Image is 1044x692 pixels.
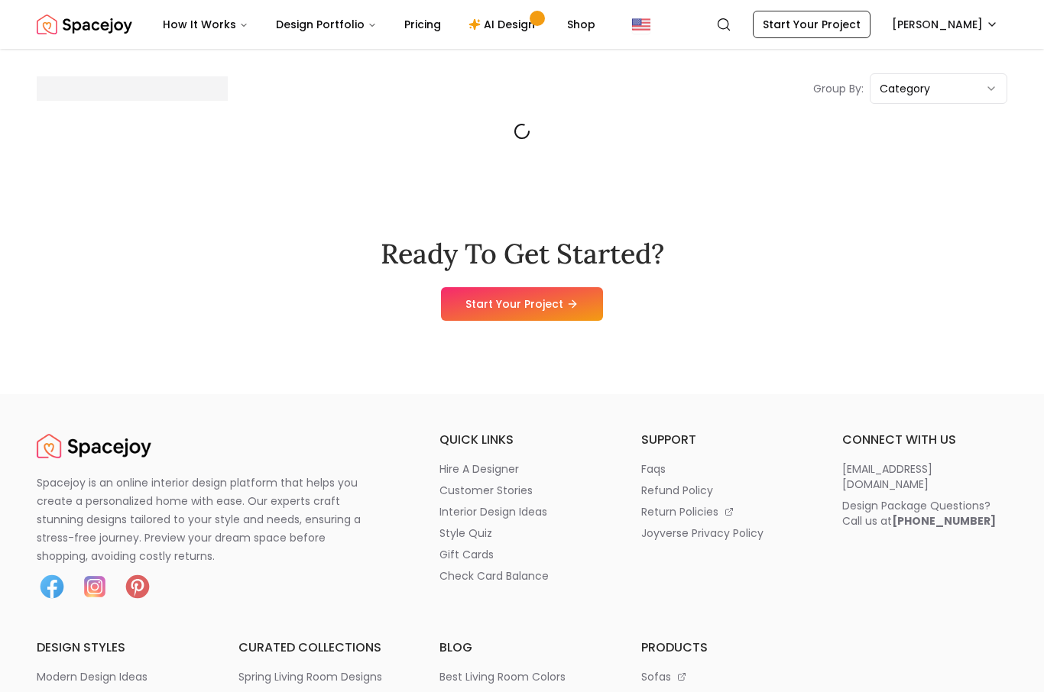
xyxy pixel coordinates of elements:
p: sofas [641,669,671,684]
a: spring living room designs [238,669,404,684]
p: gift cards [439,547,494,562]
h6: design styles [37,639,202,657]
a: Start Your Project [441,287,603,321]
a: gift cards [439,547,605,562]
p: customer stories [439,483,533,498]
p: style quiz [439,525,492,541]
a: refund policy [641,483,806,498]
img: Pinterest icon [122,571,153,602]
p: joyverse privacy policy [641,525,764,541]
p: Group By: [813,81,864,96]
h6: connect with us [842,431,1007,449]
a: joyverse privacy policy [641,525,806,541]
img: Spacejoy Logo [37,431,151,461]
a: check card balance [439,568,605,584]
a: [EMAIL_ADDRESS][DOMAIN_NAME] [842,461,1007,492]
p: interior design ideas [439,504,547,519]
a: Pricing [392,9,453,40]
img: United States [632,15,650,34]
a: style quiz [439,525,605,541]
a: interior design ideas [439,504,605,519]
p: modern design ideas [37,669,148,684]
a: Start Your Project [753,11,871,38]
a: faqs [641,461,806,477]
button: How It Works [151,9,261,40]
h6: blog [439,639,605,657]
h6: support [641,431,806,449]
div: Design Package Questions? Call us at [842,498,996,529]
a: return policies [641,504,806,519]
p: return policies [641,504,718,519]
button: Design Portfolio [264,9,389,40]
p: Spacejoy is an online interior design platform that helps you create a personalized home with eas... [37,474,379,565]
button: [PERSON_NAME] [883,11,1007,38]
p: refund policy [641,483,713,498]
a: Shop [555,9,608,40]
h2: Ready To Get Started? [381,238,664,269]
p: best living room colors [439,669,566,684]
a: hire a designer [439,461,605,477]
a: Spacejoy [37,431,151,461]
p: faqs [641,461,666,477]
a: modern design ideas [37,669,202,684]
a: Spacejoy [37,9,132,40]
a: Design Package Questions?Call us at[PHONE_NUMBER] [842,498,1007,529]
img: Facebook icon [37,571,67,602]
img: Instagram icon [79,571,110,602]
img: Spacejoy Logo [37,9,132,40]
p: spring living room designs [238,669,382,684]
a: customer stories [439,483,605,498]
p: check card balance [439,568,549,584]
a: sofas [641,669,806,684]
h6: products [641,639,806,657]
h6: quick links [439,431,605,449]
a: best living room colors [439,669,605,684]
nav: Main [151,9,608,40]
h6: curated collections [238,639,404,657]
b: [PHONE_NUMBER] [892,513,996,529]
a: AI Design [456,9,552,40]
p: hire a designer [439,461,519,477]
